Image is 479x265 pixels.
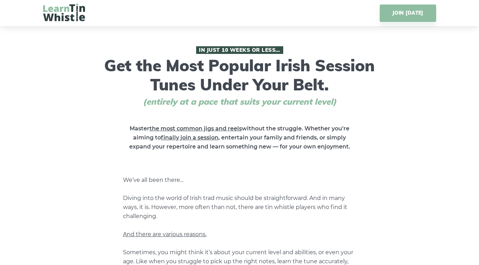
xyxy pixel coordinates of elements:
span: (entirely at a pace that suits your current level) [130,97,349,107]
span: In Just 10 Weeks or Less… [196,46,283,54]
h1: Get the Most Popular Irish Session Tunes Under Your Belt. [102,46,377,107]
img: LearnTinWhistle.com [43,3,85,21]
a: JOIN [DATE] [380,5,436,22]
strong: Master without the struggle. Whether you’re aiming to , entertain your family and friends, or sim... [129,125,350,150]
span: And there are various reasons. [123,231,207,238]
span: the most common jigs and reels [149,125,242,132]
span: finally join a session [161,134,218,141]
